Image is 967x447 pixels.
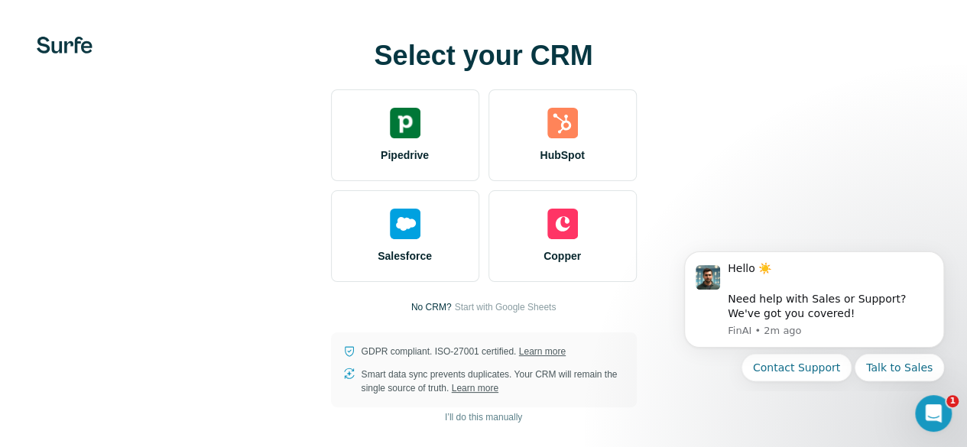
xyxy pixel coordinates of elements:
a: Learn more [519,346,566,357]
p: Smart data sync prevents duplicates. Your CRM will remain the single source of truth. [362,368,625,395]
iframe: Intercom notifications message [661,239,967,390]
span: Copper [544,248,581,264]
button: Start with Google Sheets [454,300,556,314]
img: hubspot's logo [547,108,578,138]
img: salesforce's logo [390,209,420,239]
span: I’ll do this manually [445,410,522,424]
iframe: Intercom live chat [915,395,952,432]
button: I’ll do this manually [434,406,533,429]
span: Salesforce [378,248,432,264]
span: Pipedrive [381,147,429,163]
a: Learn more [452,383,498,394]
p: No CRM? [411,300,452,314]
img: pipedrive's logo [390,108,420,138]
h1: Select your CRM [331,40,637,71]
span: 1 [946,395,959,407]
img: Surfe's logo [37,37,92,53]
p: GDPR compliant. ISO-27001 certified. [362,345,566,358]
img: copper's logo [547,209,578,239]
span: HubSpot [540,147,584,163]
